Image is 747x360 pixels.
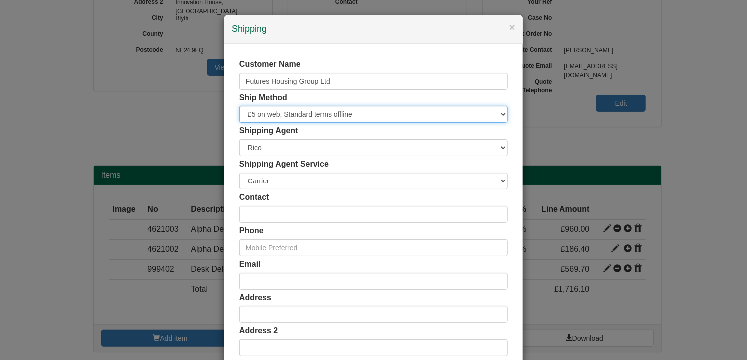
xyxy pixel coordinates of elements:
[239,92,287,104] label: Ship Method
[239,292,271,304] label: Address
[509,22,515,32] button: ×
[239,125,298,137] label: Shipping Agent
[239,159,329,170] label: Shipping Agent Service
[232,23,515,36] h4: Shipping
[239,239,508,256] input: Mobile Preferred
[239,259,261,270] label: Email
[239,225,264,237] label: Phone
[239,59,301,70] label: Customer Name
[239,192,269,203] label: Contact
[239,325,278,337] label: Address 2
